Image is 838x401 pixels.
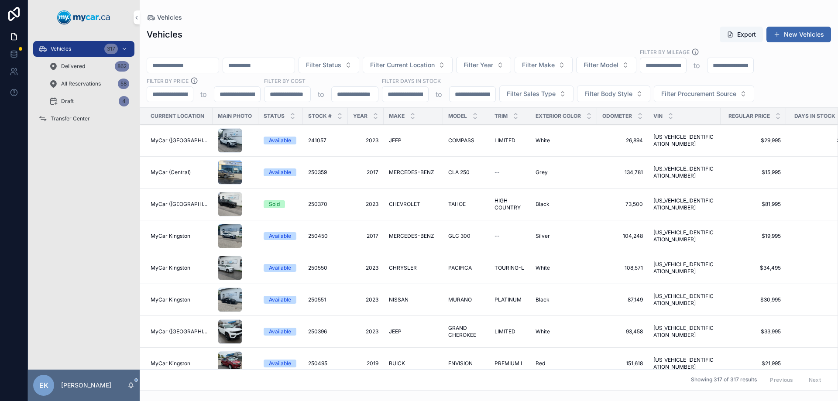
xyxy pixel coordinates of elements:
[51,45,71,52] span: Vehicles
[495,360,525,367] a: PREMIUM I
[536,328,550,335] span: White
[726,296,781,303] span: $30,995
[456,57,511,73] button: Select Button
[448,233,484,240] a: GLC 300
[448,113,467,120] span: Model
[28,35,140,138] div: scrollable content
[495,360,522,367] span: PREMIUM I
[308,233,343,240] a: 250450
[726,360,781,367] a: $21,995
[448,201,484,208] a: TAHOE
[602,296,643,303] span: 87,149
[436,89,442,99] p: to
[269,328,291,336] div: Available
[61,80,101,87] span: All Reservations
[536,296,592,303] a: Black
[602,233,643,240] a: 104,248
[602,201,643,208] a: 73,500
[653,356,715,370] a: [US_VEHICLE_IDENTIFICATION_NUMBER]
[495,137,515,144] span: LIMITED
[389,201,420,208] span: CHEVROLET
[536,169,592,176] a: Grey
[308,296,343,303] a: 250551
[218,113,252,120] span: Main Photo
[299,57,359,73] button: Select Button
[495,264,525,271] a: TOURING-L
[653,293,715,307] a: [US_VEHICLE_IDENTIFICATION_NUMBER]
[353,201,378,208] a: 2023
[726,328,781,335] a: $33,995
[536,360,592,367] a: Red
[584,61,618,69] span: Filter Model
[499,86,574,102] button: Select Button
[448,296,484,303] a: MURANO
[44,93,134,109] a: Draft4
[522,61,555,69] span: Filter Make
[61,381,111,390] p: [PERSON_NAME]
[389,233,438,240] a: MERCEDES-BENZ
[536,201,592,208] a: Black
[726,233,781,240] span: $19,995
[536,328,592,335] a: White
[448,264,472,271] span: PACIFICA
[495,233,525,240] a: --
[536,201,550,208] span: Black
[602,137,643,144] span: 26,894
[653,197,715,211] a: [US_VEHICLE_IDENTIFICATION_NUMBER]
[308,264,327,271] span: 250550
[151,360,190,367] span: MyCar Kingston
[495,169,500,176] span: --
[119,96,129,106] div: 4
[151,360,207,367] a: MyCar Kingston
[720,27,763,42] button: Export
[308,137,326,144] span: 241057
[118,79,129,89] div: 58
[147,13,182,22] a: Vehicles
[653,261,715,275] span: [US_VEHICLE_IDENTIFICATION_NUMBER]
[495,264,524,271] span: TOURING-L
[269,296,291,304] div: Available
[353,360,378,367] span: 2019
[269,168,291,176] div: Available
[353,264,378,271] span: 2023
[61,98,74,105] span: Draft
[653,165,715,179] span: [US_VEHICLE_IDENTIFICATION_NUMBER]
[363,57,453,73] button: Select Button
[308,169,327,176] span: 250359
[448,233,471,240] span: GLC 300
[308,328,343,335] a: 250396
[151,296,207,303] a: MyCar Kingston
[264,328,298,336] a: Available
[653,113,663,120] span: VIN
[353,137,378,144] a: 2023
[308,233,328,240] span: 250450
[151,296,190,303] span: MyCar Kingston
[264,232,298,240] a: Available
[370,61,435,69] span: Filter Current Location
[448,325,484,339] span: GRAND CHEROKEE
[602,113,632,120] span: Odometer
[264,200,298,208] a: Sold
[640,48,690,56] label: Filter By Mileage
[264,264,298,272] a: Available
[389,360,405,367] span: BUICK
[389,169,434,176] span: MERCEDES-BENZ
[151,113,204,120] span: Current Location
[602,328,643,335] a: 93,458
[726,169,781,176] a: $15,995
[726,264,781,271] span: $34,495
[147,77,189,85] label: FILTER BY PRICE
[200,89,207,99] p: to
[602,360,643,367] a: 151,618
[353,328,378,335] span: 2023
